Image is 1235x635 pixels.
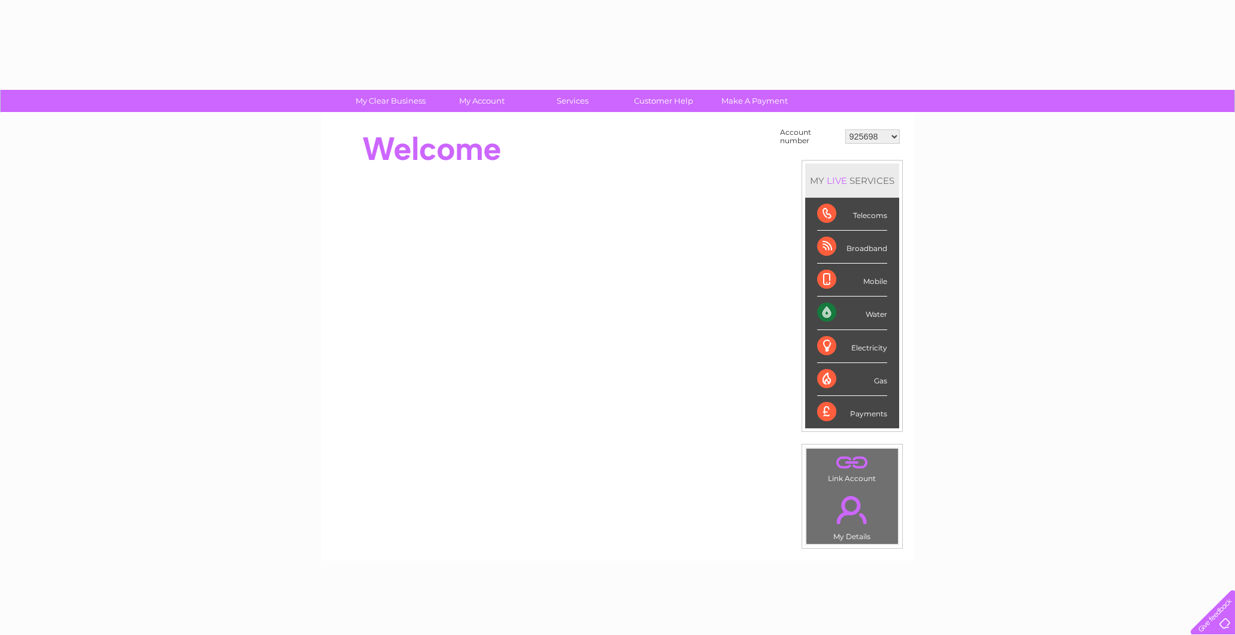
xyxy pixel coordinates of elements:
[805,164,899,198] div: MY SERVICES
[523,90,622,112] a: Services
[806,448,899,486] td: Link Account
[809,489,895,531] a: .
[809,452,895,473] a: .
[777,125,842,148] td: Account number
[817,297,887,329] div: Water
[817,264,887,297] div: Mobile
[705,90,804,112] a: Make A Payment
[341,90,440,112] a: My Clear Business
[817,363,887,396] div: Gas
[432,90,531,112] a: My Account
[817,231,887,264] div: Broadband
[817,396,887,428] div: Payments
[824,175,849,186] div: LIVE
[817,198,887,231] div: Telecoms
[614,90,713,112] a: Customer Help
[817,330,887,363] div: Electricity
[806,486,899,545] td: My Details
